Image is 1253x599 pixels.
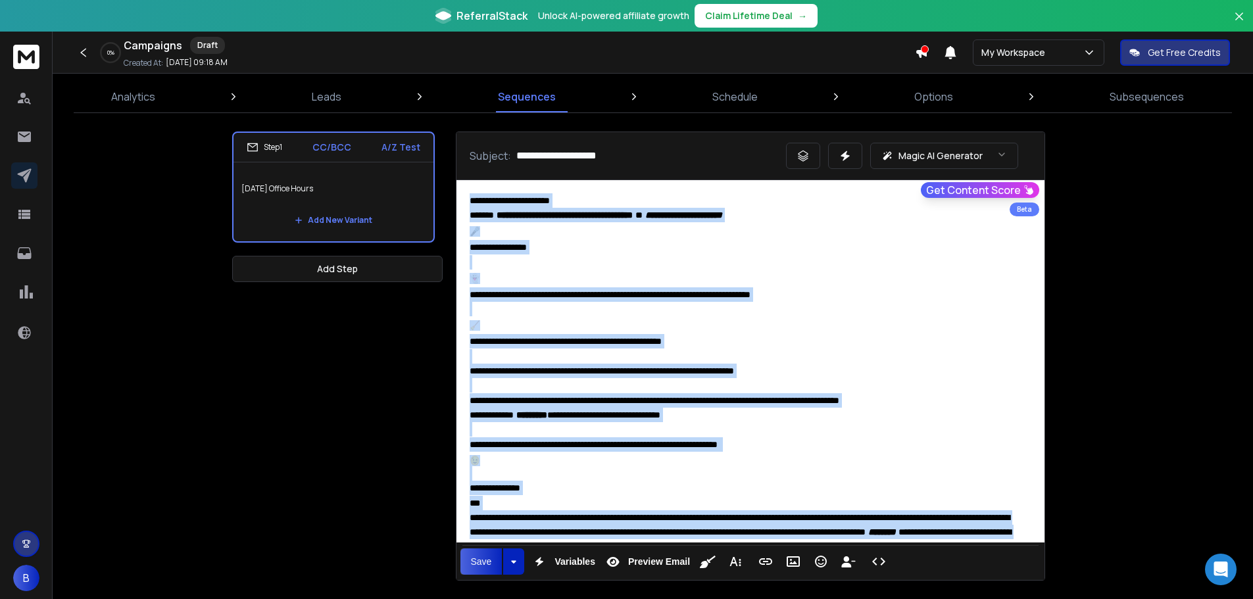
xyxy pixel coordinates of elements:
[538,9,689,22] p: Unlock AI-powered affiliate growth
[304,81,349,112] a: Leads
[781,548,806,575] button: Insert Image (Ctrl+P)
[601,548,693,575] button: Preview Email
[704,81,766,112] a: Schedule
[460,548,503,575] button: Save
[247,141,282,153] div: Step 1
[13,565,39,591] button: B
[232,132,435,243] li: Step1CC/BCCA/Z Test[DATE] Office HoursAdd New Variant
[241,170,426,207] p: [DATE] Office Hours
[381,141,420,154] p: A/Z Test
[284,207,383,233] button: Add New Variant
[111,89,155,105] p: Analytics
[312,89,341,105] p: Leads
[712,89,758,105] p: Schedule
[1231,8,1248,39] button: Close banner
[190,37,225,54] div: Draft
[456,8,528,24] span: ReferralStack
[798,9,807,22] span: →
[695,4,818,28] button: Claim Lifetime Deal→
[898,149,983,162] p: Magic AI Generator
[166,57,228,68] p: [DATE] 09:18 AM
[921,182,1039,198] button: Get Content Score
[124,37,182,53] h1: Campaigns
[1110,89,1184,105] p: Subsequences
[527,548,598,575] button: Variables
[906,81,961,112] a: Options
[695,548,720,575] button: Clean HTML
[552,556,598,567] span: Variables
[1205,554,1237,585] div: Open Intercom Messenger
[836,548,861,575] button: Insert Unsubscribe Link
[107,49,114,57] p: 0 %
[1010,203,1039,216] div: Beta
[1120,39,1230,66] button: Get Free Credits
[470,148,511,164] p: Subject:
[1148,46,1221,59] p: Get Free Credits
[914,89,953,105] p: Options
[870,143,1018,169] button: Magic AI Generator
[124,58,163,68] p: Created At:
[103,81,163,112] a: Analytics
[1102,81,1192,112] a: Subsequences
[808,548,833,575] button: Emoticons
[312,141,351,154] p: CC/BCC
[232,256,443,282] button: Add Step
[490,81,564,112] a: Sequences
[981,46,1050,59] p: My Workspace
[626,556,693,567] span: Preview Email
[866,548,891,575] button: Code View
[498,89,556,105] p: Sequences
